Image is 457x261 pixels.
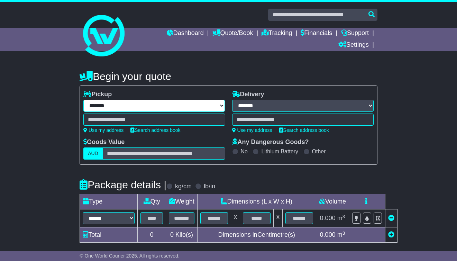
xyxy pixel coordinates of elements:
[232,127,272,133] a: Use my address
[170,231,174,238] span: 0
[337,215,345,222] span: m
[316,194,349,209] td: Volume
[197,194,316,209] td: Dimensions (L x W x H)
[338,39,369,51] a: Settings
[130,127,180,133] a: Search address book
[138,227,166,243] td: 0
[83,138,125,146] label: Goods Value
[261,148,298,155] label: Lithium Battery
[262,28,292,39] a: Tracking
[341,28,369,39] a: Support
[167,28,204,39] a: Dashboard
[342,214,345,219] sup: 3
[212,28,253,39] a: Quote/Book
[273,209,282,227] td: x
[175,183,192,190] label: kg/cm
[342,231,345,236] sup: 3
[241,148,248,155] label: No
[138,194,166,209] td: Qty
[80,179,166,190] h4: Package details |
[204,183,215,190] label: lb/in
[232,138,309,146] label: Any Dangerous Goods?
[166,227,198,243] td: Kilo(s)
[83,127,124,133] a: Use my address
[388,231,394,238] a: Add new item
[80,253,180,259] span: © One World Courier 2025. All rights reserved.
[80,71,377,82] h4: Begin your quote
[80,227,138,243] td: Total
[312,148,326,155] label: Other
[232,91,264,98] label: Delivery
[80,194,138,209] td: Type
[320,231,336,238] span: 0.000
[231,209,240,227] td: x
[301,28,332,39] a: Financials
[83,147,103,160] label: AUD
[166,194,198,209] td: Weight
[337,231,345,238] span: m
[197,227,316,243] td: Dimensions in Centimetre(s)
[320,215,336,222] span: 0.000
[83,91,112,98] label: Pickup
[279,127,329,133] a: Search address book
[388,215,394,222] a: Remove this item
